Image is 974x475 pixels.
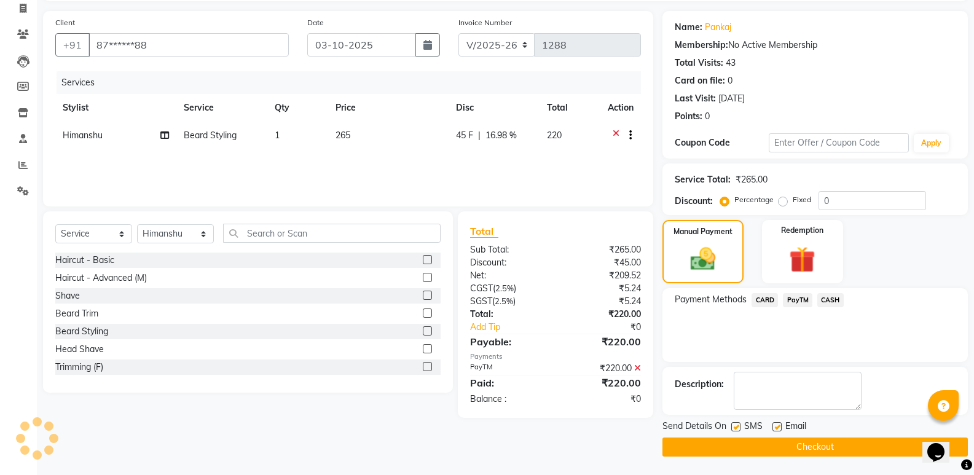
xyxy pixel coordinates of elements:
[556,362,650,375] div: ₹220.00
[223,224,441,243] input: Search or Scan
[675,195,713,208] div: Discount:
[461,282,556,295] div: ( )
[781,225,823,236] label: Redemption
[675,74,725,87] div: Card on file:
[461,269,556,282] div: Net:
[55,307,98,320] div: Beard Trim
[556,308,650,321] div: ₹220.00
[675,110,702,123] div: Points:
[783,293,812,307] span: PayTM
[55,254,114,267] div: Haircut - Basic
[470,351,641,362] div: Payments
[556,393,650,406] div: ₹0
[662,420,726,435] span: Send Details On
[556,334,650,349] div: ₹220.00
[675,378,724,391] div: Description:
[55,289,80,302] div: Shave
[675,92,716,105] div: Last Visit:
[461,256,556,269] div: Discount:
[55,361,103,374] div: Trimming (F)
[744,420,763,435] span: SMS
[456,129,473,142] span: 45 F
[705,110,710,123] div: 0
[336,130,350,141] span: 265
[556,375,650,390] div: ₹220.00
[88,33,289,57] input: Search by Name/Mobile/Email/Code
[461,375,556,390] div: Paid:
[675,39,956,52] div: No Active Membership
[461,362,556,375] div: PayTM
[55,325,108,338] div: Beard Styling
[556,269,650,282] div: ₹209.52
[458,17,512,28] label: Invoice Number
[470,225,498,238] span: Total
[662,438,968,457] button: Checkout
[785,420,806,435] span: Email
[556,243,650,256] div: ₹265.00
[328,94,449,122] th: Price
[267,94,328,122] th: Qty
[600,94,641,122] th: Action
[675,293,747,306] span: Payment Methods
[461,243,556,256] div: Sub Total:
[683,245,723,273] img: _cash.svg
[275,130,280,141] span: 1
[571,321,650,334] div: ₹0
[55,94,176,122] th: Stylist
[922,426,962,463] iframe: chat widget
[470,296,492,307] span: SGST
[461,321,571,334] a: Add Tip
[57,71,650,94] div: Services
[769,133,909,152] input: Enter Offer / Coupon Code
[556,256,650,269] div: ₹45.00
[752,293,778,307] span: CARD
[675,57,723,69] div: Total Visits:
[461,393,556,406] div: Balance :
[674,226,732,237] label: Manual Payment
[675,136,768,149] div: Coupon Code
[63,130,103,141] span: Himanshu
[176,94,267,122] th: Service
[556,282,650,295] div: ₹5.24
[817,293,844,307] span: CASH
[728,74,732,87] div: 0
[705,21,731,34] a: Pankaj
[781,243,823,276] img: _gift.svg
[461,308,556,321] div: Total:
[478,129,481,142] span: |
[495,283,514,293] span: 2.5%
[675,173,731,186] div: Service Total:
[55,272,147,285] div: Haircut - Advanced (M)
[914,134,949,152] button: Apply
[485,129,517,142] span: 16.98 %
[675,21,702,34] div: Name:
[736,173,768,186] div: ₹265.00
[449,94,540,122] th: Disc
[540,94,600,122] th: Total
[184,130,237,141] span: Beard Styling
[461,295,556,308] div: ( )
[726,57,736,69] div: 43
[718,92,745,105] div: [DATE]
[734,194,774,205] label: Percentage
[556,295,650,308] div: ₹5.24
[547,130,562,141] span: 220
[307,17,324,28] label: Date
[55,33,90,57] button: +91
[55,343,104,356] div: Head Shave
[461,334,556,349] div: Payable:
[495,296,513,306] span: 2.5%
[55,17,75,28] label: Client
[675,39,728,52] div: Membership:
[793,194,811,205] label: Fixed
[470,283,493,294] span: CGST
